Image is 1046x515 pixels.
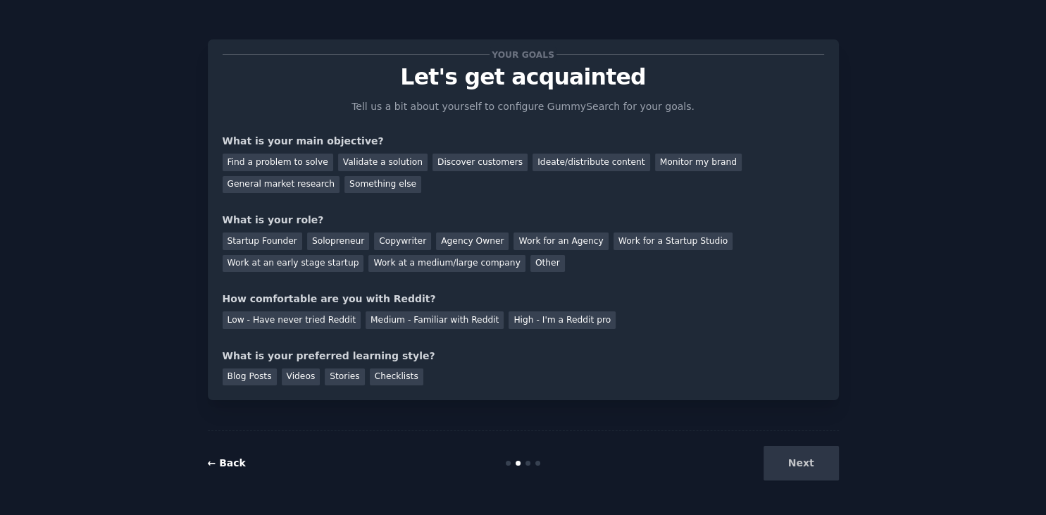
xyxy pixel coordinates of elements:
div: Work for a Startup Studio [614,232,733,250]
div: Monitor my brand [655,154,742,171]
div: Validate a solution [338,154,428,171]
div: Copywriter [374,232,431,250]
div: Agency Owner [436,232,509,250]
div: Checklists [370,368,423,386]
div: What is your main objective? [223,134,824,149]
div: What is your role? [223,213,824,228]
a: ← Back [208,457,246,469]
div: Something else [344,176,421,194]
div: Low - Have never tried Reddit [223,311,361,329]
div: Other [530,255,565,273]
div: Blog Posts [223,368,277,386]
div: Work at an early stage startup [223,255,364,273]
div: Stories [325,368,364,386]
p: Let's get acquainted [223,65,824,89]
div: Find a problem to solve [223,154,333,171]
div: Videos [282,368,320,386]
div: Medium - Familiar with Reddit [366,311,504,329]
div: High - I'm a Reddit pro [509,311,616,329]
div: Discover customers [432,154,528,171]
div: Ideate/distribute content [533,154,649,171]
div: What is your preferred learning style? [223,349,824,364]
div: Solopreneur [307,232,369,250]
p: Tell us a bit about yourself to configure GummySearch for your goals. [346,99,701,114]
div: Work at a medium/large company [368,255,525,273]
span: Your goals [490,47,557,62]
div: General market research [223,176,340,194]
div: Startup Founder [223,232,302,250]
div: Work for an Agency [513,232,608,250]
div: How comfortable are you with Reddit? [223,292,824,306]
